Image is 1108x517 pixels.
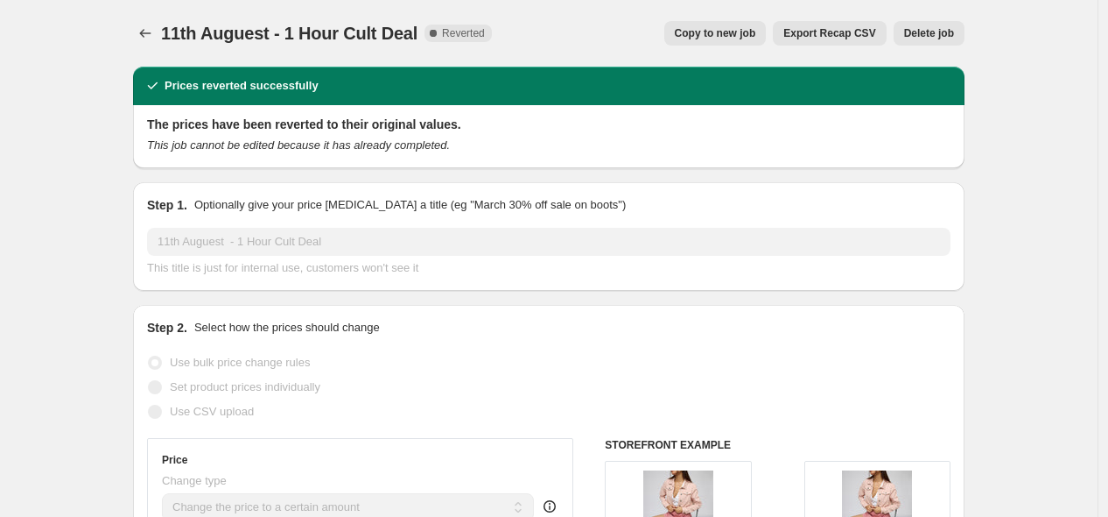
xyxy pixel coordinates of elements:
div: help [541,498,558,515]
h2: Step 2. [147,319,187,336]
span: Export Recap CSV [783,26,875,40]
h2: Step 1. [147,196,187,214]
span: Reverted [442,26,485,40]
button: Copy to new job [664,21,767,46]
button: Price change jobs [133,21,158,46]
h6: STOREFRONT EXAMPLE [605,438,950,452]
h3: Price [162,453,187,467]
span: Use CSV upload [170,405,254,418]
p: Optionally give your price [MEDICAL_DATA] a title (eg "March 30% off sale on boots") [194,196,626,214]
button: Export Recap CSV [773,21,886,46]
span: Delete job [904,26,954,40]
p: Select how the prices should change [194,319,380,336]
span: 11th Auguest - 1 Hour Cult Deal [161,24,417,43]
h2: Prices reverted successfully [165,77,319,95]
span: This title is just for internal use, customers won't see it [147,261,418,274]
span: Copy to new job [675,26,756,40]
input: 30% off holiday sale [147,228,950,256]
span: Use bulk price change rules [170,356,310,369]
h2: The prices have been reverted to their original values. [147,116,950,133]
span: Change type [162,474,227,487]
button: Delete job [894,21,964,46]
i: This job cannot be edited because it has already completed. [147,138,450,152]
span: Set product prices individually [170,380,320,393]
